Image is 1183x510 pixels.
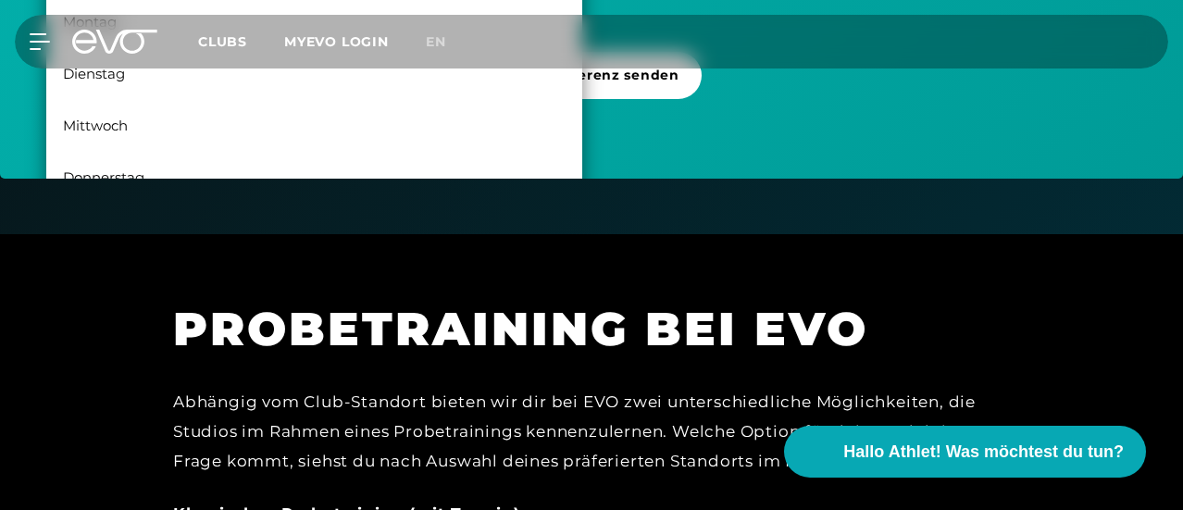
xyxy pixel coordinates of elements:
[173,387,1006,477] div: Abhängig vom Club-Standort bieten wir dir bei EVO zwei unterschiedliche Möglichkeiten, die Studio...
[46,151,582,203] div: Donnerstag
[198,32,284,50] a: Clubs
[198,33,247,50] span: Clubs
[46,99,582,151] div: Mittwoch
[173,299,1006,359] h1: PROBETRAINING BEI EVO
[426,31,468,53] a: en
[784,426,1146,478] button: Hallo Athlet! Was möchtest du tun?
[474,52,708,132] a: Terminpräferenz senden
[426,33,446,50] span: en
[284,33,389,50] a: MYEVO LOGIN
[843,440,1124,465] span: Hallo Athlet! Was möchtest du tun?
